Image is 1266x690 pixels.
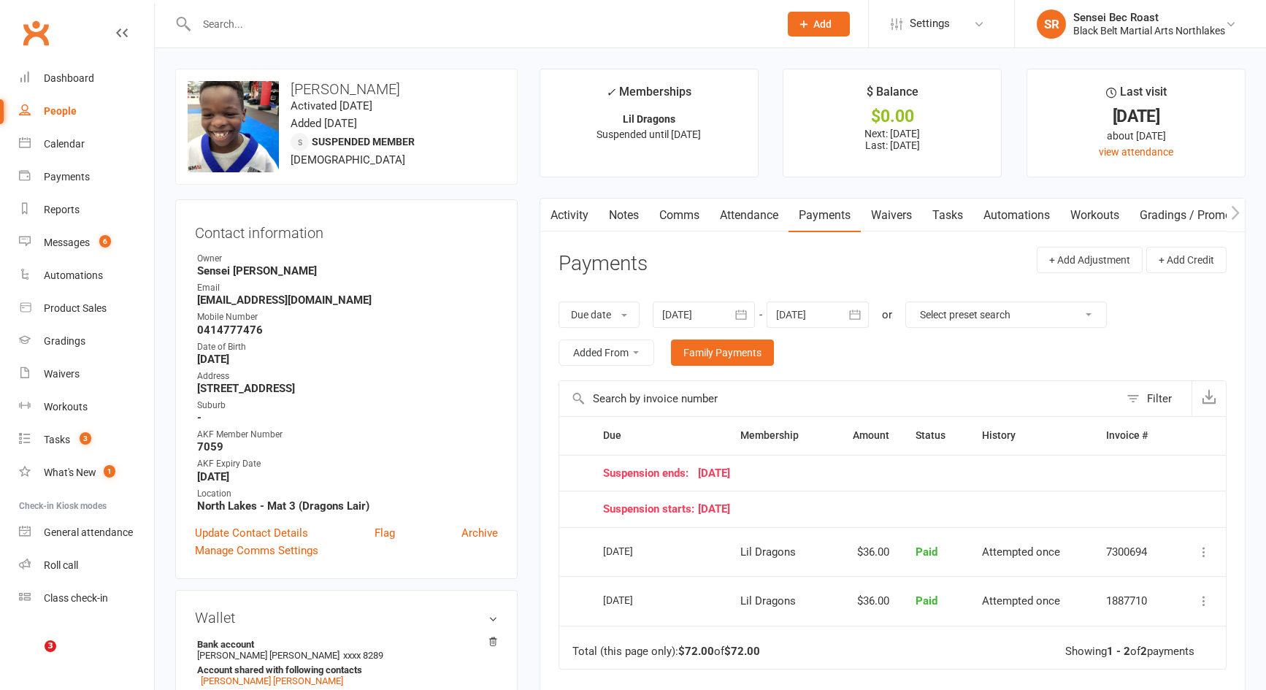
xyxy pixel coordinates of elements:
a: Gradings [19,325,154,358]
div: AKF Expiry Date [197,457,498,471]
img: image1686204137.png [188,81,279,172]
div: Messages [44,237,90,248]
span: 3 [80,432,91,445]
span: Suspended until [DATE] [596,129,701,140]
div: AKF Member Number [197,428,498,442]
div: Mobile Number [197,310,498,324]
a: People [19,95,154,128]
a: Update Contact Details [195,524,308,542]
div: [DATE] [603,467,1160,480]
strong: Sensei [PERSON_NAME] [197,264,498,277]
div: about [DATE] [1040,128,1232,144]
th: Invoice # [1093,417,1173,454]
div: [DATE] [603,589,670,611]
button: Filter [1119,381,1192,416]
a: Class kiosk mode [19,582,154,615]
th: Membership [727,417,828,454]
span: xxxx 8289 [343,650,383,661]
strong: 0414777476 [197,323,498,337]
a: Activity [540,199,599,232]
h3: [PERSON_NAME] [188,81,505,97]
button: + Add Adjustment [1037,247,1143,273]
div: Reports [44,204,80,215]
th: Status [902,417,969,454]
strong: 1 - 2 [1107,645,1130,658]
a: Dashboard [19,62,154,95]
button: Add [788,12,850,37]
strong: - [197,411,498,424]
div: People [44,105,77,117]
a: Clubworx [18,15,54,51]
strong: [DATE] [197,353,498,366]
div: Black Belt Martial Arts Northlakes [1073,24,1225,37]
div: Payments [44,171,90,183]
div: Date of Birth [197,340,498,354]
span: Paid [916,594,937,607]
div: Last visit [1106,83,1167,109]
span: [DEMOGRAPHIC_DATA] [291,153,405,166]
span: Settings [910,7,950,40]
div: Owner [197,252,498,266]
a: Archive [461,524,498,542]
a: Manage Comms Settings [195,542,318,559]
div: $0.00 [797,109,988,124]
h3: Payments [559,253,648,275]
div: Workouts [44,401,88,413]
th: Amount [828,417,902,454]
iframe: Intercom live chat [15,640,50,675]
a: Flag [375,524,395,542]
a: Product Sales [19,292,154,325]
a: Attendance [710,199,789,232]
td: $36.00 [828,576,902,626]
a: Notes [599,199,649,232]
div: Suburb [197,399,498,413]
button: + Add Credit [1146,247,1227,273]
td: 1887710 [1093,576,1173,626]
strong: $72.00 [678,645,714,658]
span: Suspended member [312,136,415,147]
p: Next: [DATE] Last: [DATE] [797,128,988,151]
div: Class check-in [44,592,108,604]
a: Comms [649,199,710,232]
button: Due date [559,302,640,328]
strong: Account shared with following contacts [197,664,491,675]
time: Activated [DATE] [291,99,372,112]
div: Waivers [44,368,80,380]
div: Sensei Bec Roast [1073,11,1225,24]
div: Filter [1147,390,1172,407]
div: Location [197,487,498,501]
div: Email [197,281,498,295]
h3: Wallet [195,610,498,626]
input: Search... [192,14,769,34]
a: Workouts [19,391,154,423]
div: [DATE] [603,503,1160,515]
th: Due [590,417,727,454]
a: Family Payments [671,340,774,366]
div: Showing of payments [1065,645,1194,658]
div: $ Balance [867,83,918,109]
a: Automations [19,259,154,292]
div: Product Sales [44,302,107,314]
button: Added From [559,340,654,366]
div: What's New [44,467,96,478]
a: Messages 6 [19,226,154,259]
td: $36.00 [828,527,902,577]
td: 7300694 [1093,527,1173,577]
a: Waivers [19,358,154,391]
div: Calendar [44,138,85,150]
a: Automations [973,199,1060,232]
a: What's New1 [19,456,154,489]
span: Suspension starts: [603,503,698,515]
a: Payments [789,199,861,232]
span: Lil Dragons [740,545,796,559]
div: [DATE] [1040,109,1232,124]
a: General attendance kiosk mode [19,516,154,549]
h3: Contact information [195,219,498,241]
span: Add [813,18,832,30]
input: Search by invoice number [559,381,1119,416]
a: view attendance [1099,146,1173,158]
a: Roll call [19,549,154,582]
div: Total (this page only): of [572,645,760,658]
strong: Bank account [197,639,491,650]
a: Tasks [922,199,973,232]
